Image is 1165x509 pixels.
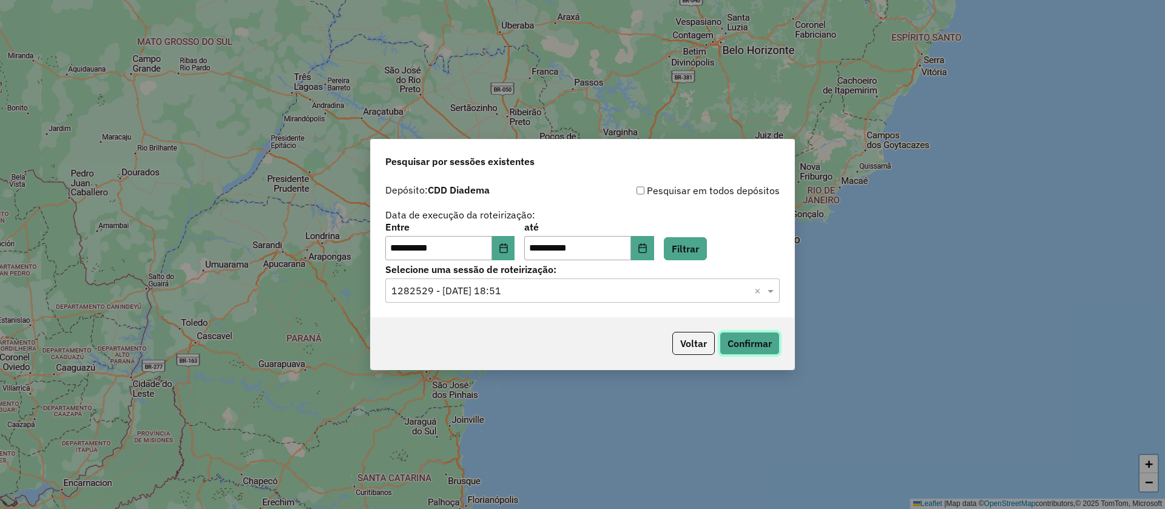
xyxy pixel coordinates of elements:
label: até [524,220,653,234]
button: Choose Date [492,236,515,260]
button: Voltar [672,332,715,355]
span: Pesquisar por sessões existentes [385,154,535,169]
strong: CDD Diadema [428,184,490,196]
label: Selecione uma sessão de roteirização: [385,262,780,277]
button: Confirmar [720,332,780,355]
button: Filtrar [664,237,707,260]
div: Pesquisar em todos depósitos [582,183,780,198]
label: Depósito: [385,183,490,197]
span: Clear all [754,283,765,298]
button: Choose Date [631,236,654,260]
label: Entre [385,220,515,234]
label: Data de execução da roteirização: [385,207,535,222]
